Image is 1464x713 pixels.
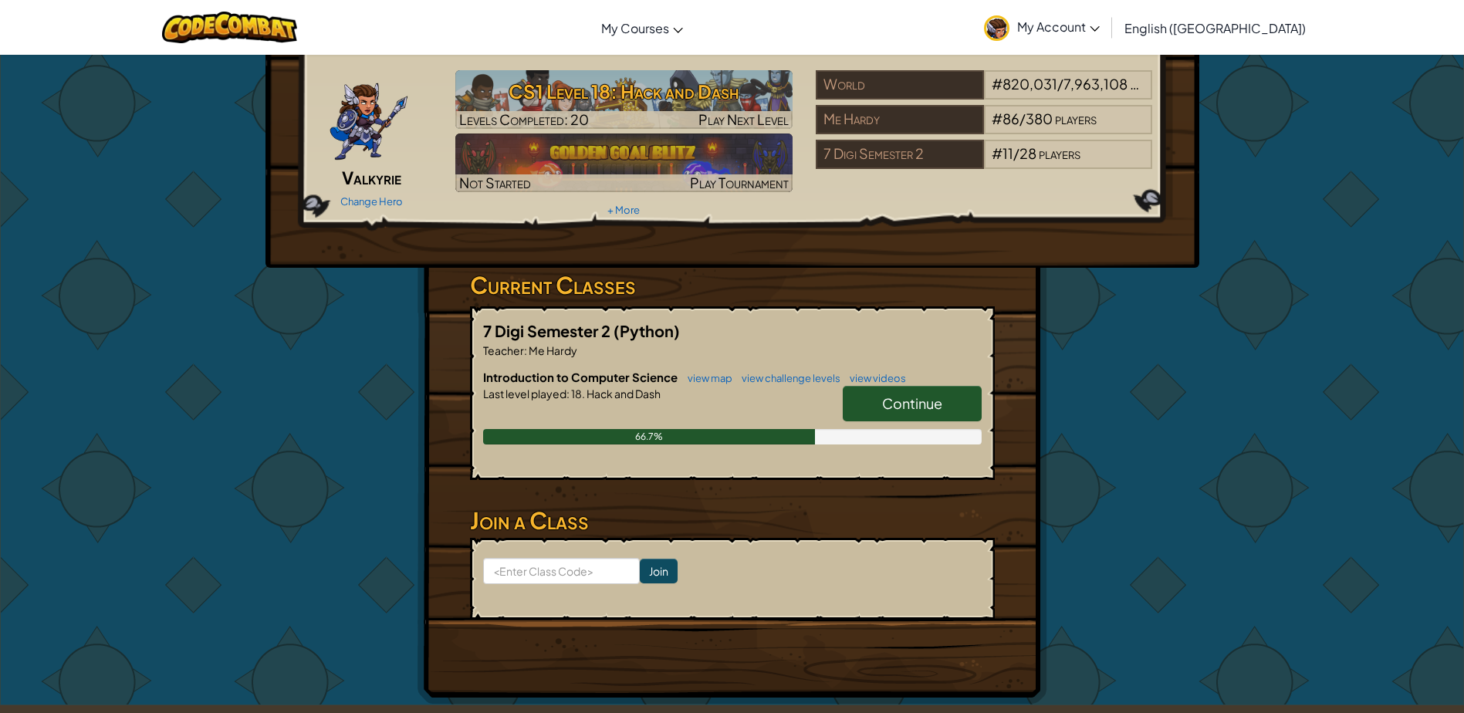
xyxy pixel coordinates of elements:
span: : [524,343,527,357]
span: players [1055,110,1097,127]
span: 18. [570,387,585,400]
span: # [992,75,1002,93]
a: World#820,031/7,963,108players [816,85,1153,103]
input: <Enter Class Code> [483,558,640,584]
span: Not Started [459,174,531,191]
a: My Account [976,3,1107,52]
span: / [1019,110,1026,127]
span: Last level played [483,387,566,400]
a: view map [680,372,732,384]
div: World [816,70,984,100]
h3: CS1 Level 18: Hack and Dash [455,74,793,109]
span: players [1039,144,1080,162]
span: My Account [1017,19,1100,35]
img: CS1 Level 18: Hack and Dash [455,70,793,129]
a: + More [607,204,640,216]
input: Join [640,559,678,583]
a: English ([GEOGRAPHIC_DATA]) [1117,7,1314,49]
span: 7 Digi Semester 2 [483,321,614,340]
div: Me Hardy [816,105,984,134]
span: Teacher [483,343,524,357]
a: 7 Digi Semester 2#11/28players [816,154,1153,172]
span: English ([GEOGRAPHIC_DATA]) [1124,20,1306,36]
img: CodeCombat logo [162,12,297,43]
span: / [1057,75,1063,93]
span: 86 [1002,110,1019,127]
h3: Join a Class [470,503,995,538]
span: (Python) [614,321,680,340]
a: view challenge levels [734,372,840,384]
span: # [992,144,1002,162]
a: Change Hero [340,195,403,208]
a: Play Next Level [455,70,793,129]
a: My Courses [593,7,691,49]
span: Valkyrie [342,167,401,188]
img: avatar [984,15,1009,41]
img: ValkyriePose.png [329,70,409,163]
span: Levels Completed: 20 [459,110,589,128]
span: / [1013,144,1019,162]
div: 66.7% [483,429,816,444]
span: 11 [1002,144,1013,162]
a: Me Hardy#86/380players [816,120,1153,137]
div: 7 Digi Semester 2 [816,140,984,169]
span: 28 [1019,144,1036,162]
span: My Courses [601,20,669,36]
span: Play Next Level [698,110,789,128]
h3: Current Classes [470,268,995,302]
span: Continue [882,394,942,412]
span: Me Hardy [527,343,577,357]
a: Not StartedPlay Tournament [455,133,793,192]
span: : [566,387,570,400]
span: Play Tournament [690,174,789,191]
a: view videos [842,372,906,384]
span: # [992,110,1002,127]
span: 820,031 [1002,75,1057,93]
span: Hack and Dash [585,387,661,400]
img: Golden Goal [455,133,793,192]
span: Introduction to Computer Science [483,370,680,384]
span: 7,963,108 [1063,75,1128,93]
span: players [1130,75,1172,93]
span: 380 [1026,110,1053,127]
